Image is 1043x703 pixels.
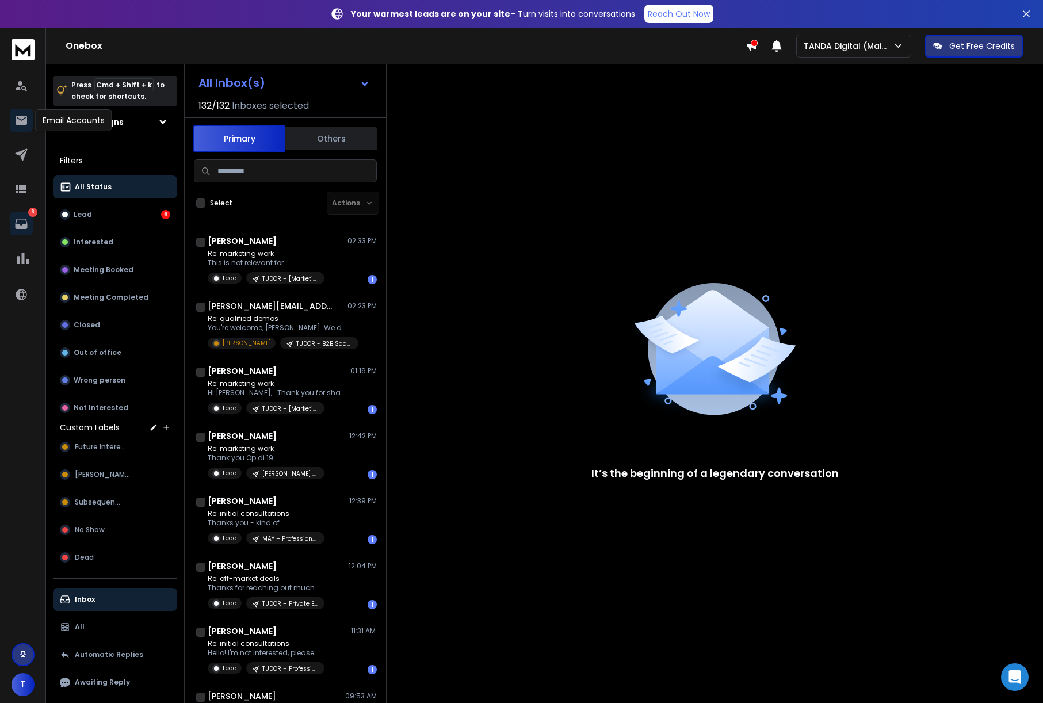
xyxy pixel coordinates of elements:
p: Interested [74,238,113,247]
p: TUDOR – Private Equity – [GEOGRAPHIC_DATA] [262,599,318,608]
h1: [PERSON_NAME] [208,235,277,247]
p: Wrong person [74,376,125,385]
a: Reach Out Now [644,5,713,23]
p: TUDOR - B2B SaaS | EU [296,339,352,348]
div: 1 [368,665,377,674]
span: Subsequence [75,498,124,507]
button: Get Free Credits [925,35,1023,58]
button: [PERSON_NAME] [53,463,177,486]
h1: [PERSON_NAME] [208,495,277,507]
p: 09:53 AM [345,691,377,701]
button: No Show [53,518,177,541]
p: 02:23 PM [347,301,377,311]
div: Open Intercom Messenger [1001,663,1029,691]
p: Reach Out Now [648,8,710,20]
p: This is not relevant for [208,258,324,268]
p: 02:33 PM [347,236,377,246]
p: It’s the beginning of a legendary conversation [591,465,839,482]
p: Lead [223,664,237,673]
p: [PERSON_NAME] - [Marketing] – [GEOGRAPHIC_DATA] – 11-200 [262,469,318,478]
button: Others [285,126,377,151]
span: 132 / 132 [198,99,230,113]
button: All Inbox(s) [189,71,379,94]
p: Lead [223,469,237,477]
p: 12:04 PM [349,561,377,571]
button: T [12,673,35,696]
p: 12:39 PM [349,496,377,506]
strong: Your warmest leads are on your site [351,8,510,20]
p: Out of office [74,348,121,357]
p: Lead [223,534,237,542]
h1: [PERSON_NAME] [208,430,277,442]
button: Dead [53,546,177,569]
p: Meeting Completed [74,293,148,302]
button: Future Interest [53,435,177,459]
h1: Onebox [66,39,746,53]
p: Get Free Credits [949,40,1015,52]
a: 6 [10,212,33,235]
p: 01:16 PM [350,366,377,376]
p: 11:31 AM [351,626,377,636]
span: Cmd + Shift + k [94,78,154,91]
p: Meeting Booked [74,265,133,274]
p: Awaiting Reply [75,678,130,687]
h1: [PERSON_NAME] [208,560,277,572]
p: Re: initial consultations [208,509,324,518]
p: TUDOR – Professional Services | [GEOGRAPHIC_DATA] | 1-10 [262,664,318,673]
p: TANDA Digital (Main) [804,40,893,52]
h3: Inboxes selected [232,99,309,113]
p: Thanks you - kind of [208,518,324,528]
div: 1 [368,470,377,479]
img: logo [12,39,35,60]
span: Dead [75,553,94,562]
h1: [PERSON_NAME][EMAIL_ADDRESS][DOMAIN_NAME] [208,300,334,312]
p: All [75,622,85,632]
h1: All Inbox(s) [198,77,265,89]
button: Lead6 [53,203,177,226]
button: All [53,616,177,639]
p: 6 [28,208,37,217]
p: Hello! I'm not interested, please [208,648,324,658]
p: Re: marketing work [208,249,324,258]
button: Primary [193,125,285,152]
p: Not Interested [74,403,128,412]
label: Select [210,198,232,208]
p: Re: initial consultations [208,639,324,648]
p: You're welcome, [PERSON_NAME]. We don't have [208,323,346,333]
p: – Turn visits into conversations [351,8,635,20]
button: Inbox [53,588,177,611]
h1: [PERSON_NAME] [208,625,277,637]
h1: [PERSON_NAME] [208,365,277,377]
div: 1 [368,535,377,544]
h1: [PERSON_NAME] [208,690,276,702]
p: 12:42 PM [349,431,377,441]
button: Closed [53,314,177,337]
p: Automatic Replies [75,650,143,659]
p: Re: off-market deals [208,574,324,583]
p: Lead [223,404,237,412]
p: All Status [75,182,112,192]
button: Wrong person [53,369,177,392]
div: 1 [368,405,377,414]
button: All Campaigns [53,110,177,133]
p: Re: marketing work [208,444,324,453]
span: Future Interest [75,442,128,452]
button: All Status [53,175,177,198]
h3: Custom Labels [60,422,120,433]
button: Awaiting Reply [53,671,177,694]
p: Re: marketing work [208,379,346,388]
p: Lead [74,210,92,219]
span: [PERSON_NAME] [75,470,131,479]
p: Thanks for reaching out much [208,583,324,593]
p: Press to check for shortcuts. [71,79,165,102]
div: 1 [368,275,377,284]
p: TUDOR – [Marketing] – EU – 1-10 [262,274,318,283]
div: Email Accounts [35,109,112,131]
p: Re: qualified demos [208,314,346,323]
p: Hi [PERSON_NAME], Thank you for sharing [208,388,346,398]
button: Meeting Completed [53,286,177,309]
p: Thank you Op di 19 [208,453,324,463]
p: [PERSON_NAME] [223,339,271,347]
p: TUDOR – [Marketing] – EU – 1-10 [262,404,318,413]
